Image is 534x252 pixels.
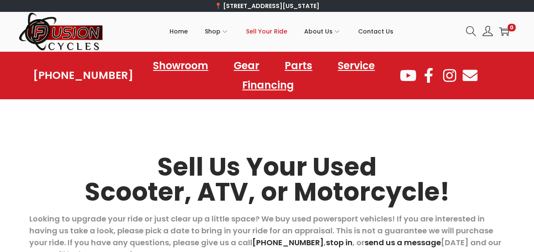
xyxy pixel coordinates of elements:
a: About Us [304,12,341,50]
a: Home [170,12,188,50]
span: Sell Your Ride [246,21,287,42]
h2: Sell Us Your Used Scooter, ATV, or Motorcycle! [29,154,505,204]
nav: Primary navigation [104,12,460,50]
a: 0 [499,26,509,36]
a: Sell Your Ride [246,12,287,50]
span: Contact Us [358,21,393,42]
a: Parts [276,56,321,76]
a: stop in [326,237,353,248]
a: Service [329,56,383,76]
span: Shop [205,21,220,42]
a: send us a message [364,237,441,248]
a: [PHONE_NUMBER] [252,237,324,248]
img: Woostify retina logo [19,12,104,51]
nav: Menu [133,56,399,95]
span: Home [170,21,188,42]
a: Contact Us [358,12,393,50]
a: Shop [205,12,229,50]
a: 📍 [STREET_ADDRESS][US_STATE] [215,2,319,10]
a: Showroom [144,56,217,76]
span: About Us [304,21,333,42]
a: Financing [234,76,302,95]
a: [PHONE_NUMBER] [33,70,133,81]
a: Gear [225,56,268,76]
